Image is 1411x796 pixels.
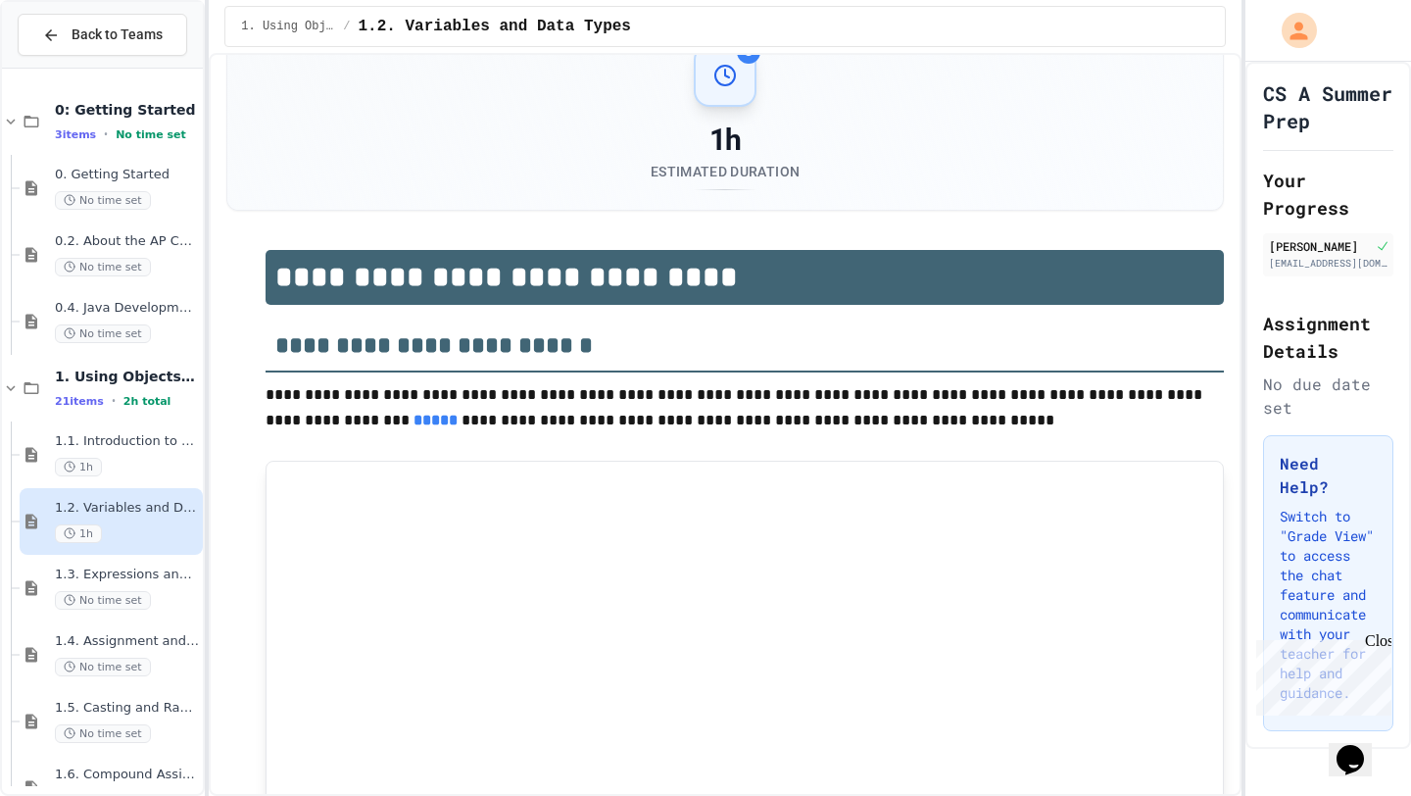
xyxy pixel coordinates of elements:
[1329,718,1391,776] iframe: chat widget
[55,324,151,343] span: No time set
[1280,452,1377,499] h3: Need Help?
[55,167,199,183] span: 0. Getting Started
[55,233,199,250] span: 0.2. About the AP CSA Exam
[55,591,151,610] span: No time set
[18,14,187,56] button: Back to Teams
[343,19,350,34] span: /
[55,395,104,408] span: 21 items
[55,101,199,119] span: 0: Getting Started
[651,123,800,158] div: 1h
[358,15,630,38] span: 1.2. Variables and Data Types
[55,368,199,385] span: 1. Using Objects and Methods
[1263,167,1393,222] h2: Your Progress
[1263,373,1393,420] div: No due date set
[55,767,199,783] span: 1.6. Compound Assignment Operators
[241,19,335,34] span: 1. Using Objects and Methods
[55,724,151,743] span: No time set
[1269,237,1372,255] div: [PERSON_NAME]
[8,8,135,124] div: Chat with us now!Close
[55,567,199,583] span: 1.3. Expressions and Output [New]
[55,258,151,276] span: No time set
[55,524,102,543] span: 1h
[1280,507,1377,703] p: Switch to "Grade View" to access the chat feature and communicate with your teacher for help and ...
[104,126,108,142] span: •
[123,395,171,408] span: 2h total
[55,500,199,517] span: 1.2. Variables and Data Types
[112,393,116,409] span: •
[55,458,102,476] span: 1h
[55,300,199,317] span: 0.4. Java Development Environments
[55,128,96,141] span: 3 items
[1269,256,1387,271] div: [EMAIL_ADDRESS][DOMAIN_NAME]
[1248,632,1391,716] iframe: chat widget
[55,658,151,676] span: No time set
[55,433,199,450] span: 1.1. Introduction to Algorithms, Programming, and Compilers
[72,25,163,45] span: Back to Teams
[116,128,186,141] span: No time set
[1263,310,1393,365] h2: Assignment Details
[1261,8,1322,53] div: My Account
[55,633,199,650] span: 1.4. Assignment and Input
[651,162,800,181] div: Estimated Duration
[55,700,199,717] span: 1.5. Casting and Ranges of Values
[55,191,151,210] span: No time set
[1263,79,1393,134] h1: CS A Summer Prep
